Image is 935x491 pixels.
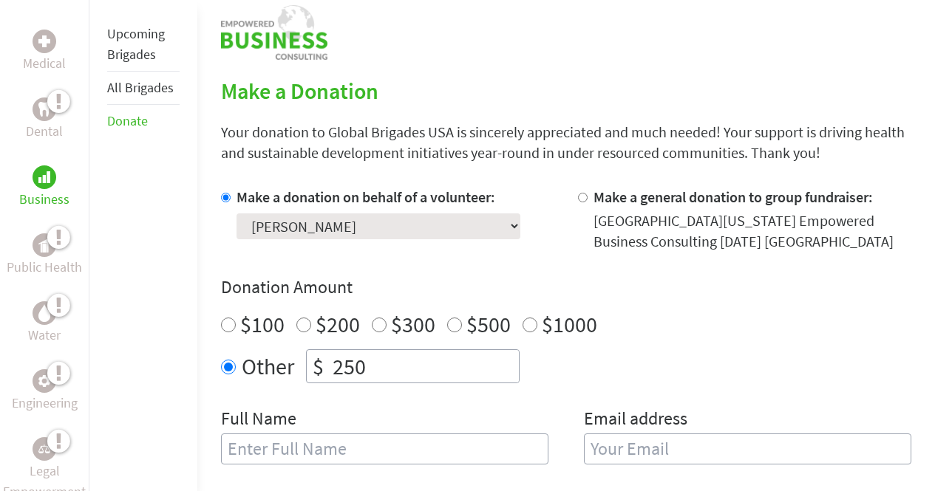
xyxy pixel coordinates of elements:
[38,102,50,116] img: Dental
[330,350,519,382] input: Enter Amount
[19,189,69,210] p: Business
[237,188,495,206] label: Make a donation on behalf of a volunteer:
[26,121,63,142] p: Dental
[38,304,50,321] img: Water
[7,257,82,278] p: Public Health
[38,171,50,183] img: Business
[26,97,63,142] a: DentalDental
[12,393,78,413] p: Engineering
[316,310,360,338] label: $200
[33,30,56,53] div: Medical
[584,433,911,464] input: Your Email
[221,433,548,464] input: Enter Full Name
[221,275,911,299] h4: Donation Amount
[33,165,56,189] div: Business
[542,310,597,338] label: $1000
[38,35,50,47] img: Medical
[33,233,56,257] div: Public Health
[594,188,873,206] label: Make a general donation to group fundraiser:
[221,407,296,433] label: Full Name
[107,105,180,137] li: Donate
[33,437,56,461] div: Legal Empowerment
[38,238,50,253] img: Public Health
[594,210,911,252] div: [GEOGRAPHIC_DATA][US_STATE] Empowered Business Consulting [DATE] [GEOGRAPHIC_DATA]
[107,112,148,129] a: Donate
[221,5,327,60] img: logo-business.png
[28,301,61,346] a: WaterWater
[240,310,285,338] label: $100
[38,444,50,453] img: Legal Empowerment
[33,301,56,325] div: Water
[242,349,294,383] label: Other
[307,350,330,382] div: $
[107,72,180,105] li: All Brigades
[584,407,687,433] label: Email address
[23,30,66,74] a: MedicalMedical
[107,18,180,72] li: Upcoming Brigades
[221,122,911,163] p: Your donation to Global Brigades USA is sincerely appreciated and much needed! Your support is dr...
[391,310,435,338] label: $300
[23,53,66,74] p: Medical
[7,233,82,278] a: Public HealthPublic Health
[19,165,69,210] a: BusinessBusiness
[107,25,165,63] a: Upcoming Brigades
[221,78,911,104] h2: Make a Donation
[12,369,78,413] a: EngineeringEngineering
[466,310,511,338] label: $500
[38,375,50,387] img: Engineering
[107,79,174,96] a: All Brigades
[33,369,56,393] div: Engineering
[28,325,61,346] p: Water
[33,97,56,121] div: Dental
